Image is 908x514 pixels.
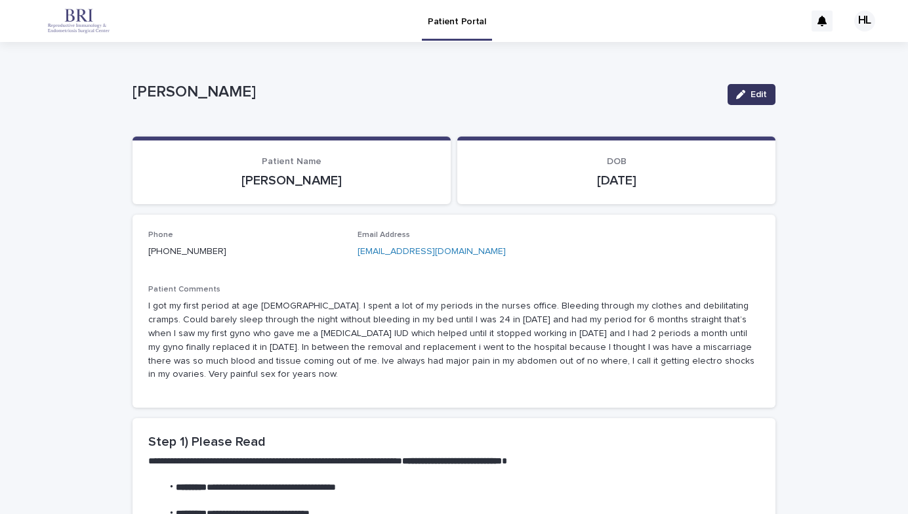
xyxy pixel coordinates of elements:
[607,157,627,166] span: DOB
[358,247,506,256] a: [EMAIL_ADDRESS][DOMAIN_NAME]
[358,231,410,239] span: Email Address
[148,434,760,450] h2: Step 1) Please Read
[473,173,760,188] p: [DATE]
[148,286,220,293] span: Patient Comments
[26,8,131,34] img: oRmERfgFTTevZZKagoCM
[854,11,875,32] div: HL
[728,84,775,105] button: Edit
[148,231,173,239] span: Phone
[148,299,760,381] p: I got my first period at age [DEMOGRAPHIC_DATA]. I spent a lot of my periods in the nurses office...
[148,173,435,188] p: [PERSON_NAME]
[148,247,226,256] a: [PHONE_NUMBER]
[133,83,717,102] p: [PERSON_NAME]
[262,157,321,166] span: Patient Name
[751,90,767,99] span: Edit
